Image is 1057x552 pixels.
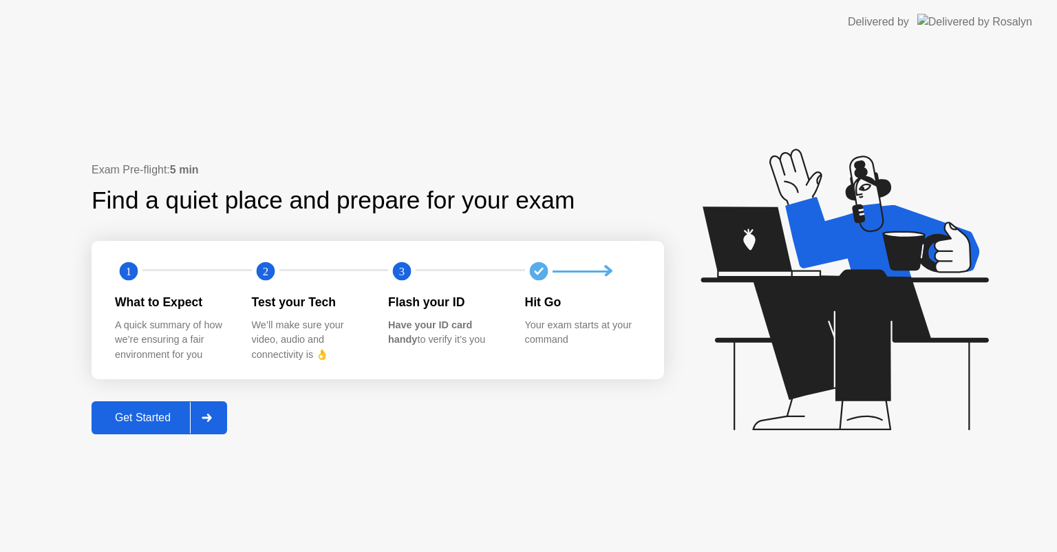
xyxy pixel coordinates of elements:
[525,293,640,311] div: Hit Go
[388,318,503,348] div: to verify it’s you
[92,162,664,178] div: Exam Pre-flight:
[262,265,268,278] text: 2
[92,401,227,434] button: Get Started
[170,164,199,176] b: 5 min
[126,265,131,278] text: 1
[115,293,230,311] div: What to Expect
[92,182,577,219] div: Find a quiet place and prepare for your exam
[388,293,503,311] div: Flash your ID
[96,412,190,424] div: Get Started
[252,318,367,363] div: We’ll make sure your video, audio and connectivity is 👌
[388,319,472,346] b: Have your ID card handy
[115,318,230,363] div: A quick summary of how we’re ensuring a fair environment for you
[252,293,367,311] div: Test your Tech
[525,318,640,348] div: Your exam starts at your command
[917,14,1032,30] img: Delivered by Rosalyn
[848,14,909,30] div: Delivered by
[399,265,405,278] text: 3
